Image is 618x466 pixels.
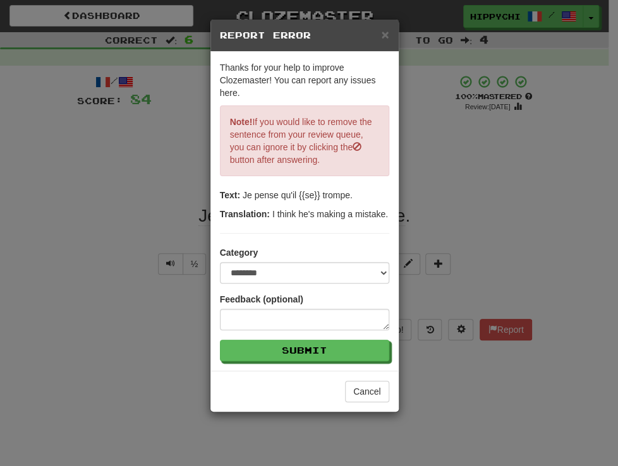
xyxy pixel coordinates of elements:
[220,190,240,200] strong: Text:
[220,189,389,201] p: Je pense qu'il {{se}} trompe.
[220,209,270,219] strong: Translation:
[381,28,389,41] button: Close
[220,208,389,220] p: I think he's making a mistake.
[220,61,389,99] p: Thanks for your help to improve Clozemaster! You can report any issues here.
[381,27,389,42] span: ×
[220,246,258,259] label: Category
[220,340,389,361] button: Submit
[230,117,253,127] strong: Note!
[220,29,389,42] h5: Report Error
[220,105,389,176] p: If you would like to remove the sentence from your review queue, you can ignore it by clicking th...
[220,293,303,306] label: Feedback (optional)
[345,381,389,402] button: Cancel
